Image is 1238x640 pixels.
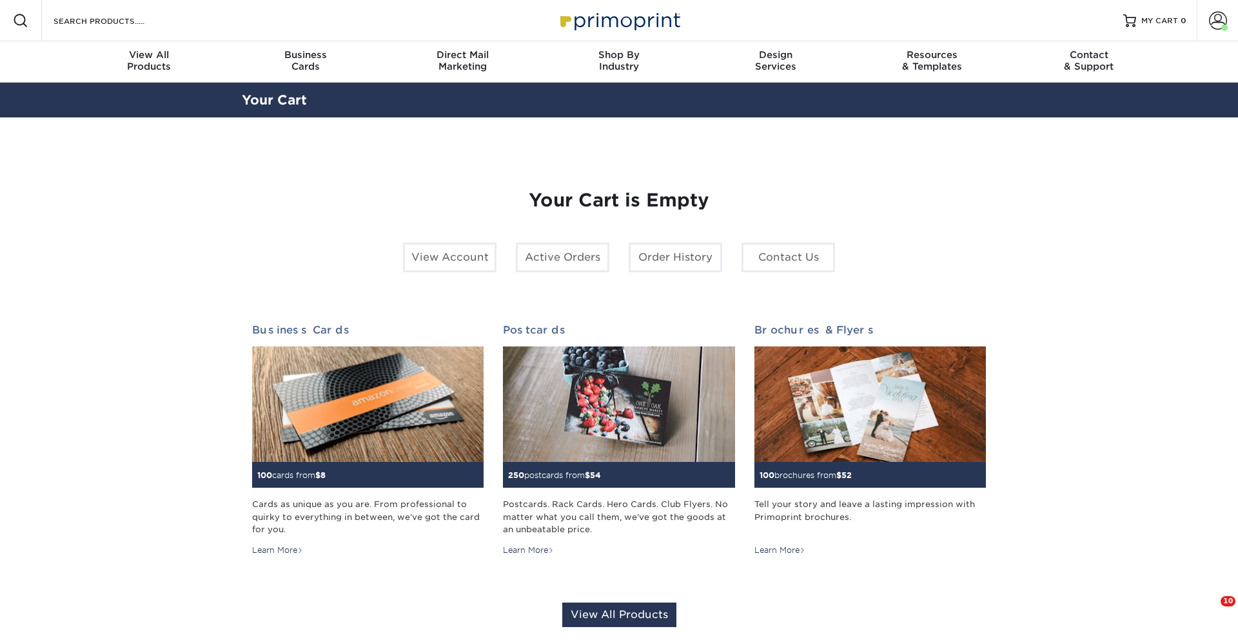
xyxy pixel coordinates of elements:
a: Shop ByIndustry [541,41,698,83]
h2: Business Cards [252,324,484,336]
div: Postcards. Rack Cards. Hero Cards. Club Flyers. No matter what you call them, we've got the goods... [503,498,734,535]
span: Design [697,49,854,61]
div: Services [697,49,854,72]
span: Resources [854,49,1010,61]
a: View All Products [562,603,676,627]
small: brochures from [760,470,852,480]
a: View Account [403,243,496,272]
a: Contact Us [742,243,835,272]
div: & Templates [854,49,1010,72]
input: SEARCH PRODUCTS..... [52,13,178,28]
div: Cards [228,49,384,72]
span: 100 [257,470,272,480]
div: Products [71,49,228,72]
span: Shop By [541,49,698,61]
iframe: Intercom live chat [1194,596,1225,627]
a: Business Cards 100cards from$8 Cards as unique as you are. From professional to quirky to everyth... [252,324,484,556]
div: & Support [1010,49,1167,72]
span: 54 [590,470,601,480]
span: Direct Mail [384,49,541,61]
span: View All [71,49,228,61]
span: 100 [760,470,774,480]
h2: Brochures & Flyers [754,324,986,336]
div: Learn More [503,545,554,556]
span: $ [585,470,590,480]
span: Business [228,49,384,61]
span: Contact [1010,49,1167,61]
a: View AllProducts [71,41,228,83]
span: 8 [320,470,326,480]
div: Learn More [252,545,303,556]
a: Brochures & Flyers 100brochures from$52 Tell your story and leave a lasting impression with Primo... [754,324,986,556]
span: 52 [841,470,852,480]
a: Order History [629,243,722,272]
div: Cards as unique as you are. From professional to quirky to everything in between, we've got the c... [252,498,484,535]
a: Contact& Support [1010,41,1167,83]
span: 10 [1221,596,1235,606]
div: Learn More [754,545,805,556]
h1: Your Cart is Empty [252,190,986,212]
a: Direct MailMarketing [384,41,541,83]
span: 0 [1181,16,1186,25]
a: Postcards 250postcards from$54 Postcards. Rack Cards. Hero Cards. Club Flyers. No matter what you... [503,324,734,556]
span: $ [836,470,841,480]
a: Your Cart [242,92,307,108]
span: 250 [508,470,524,480]
h2: Postcards [503,324,734,336]
a: Resources& Templates [854,41,1010,83]
a: DesignServices [697,41,854,83]
img: Primoprint [555,6,683,34]
div: Tell your story and leave a lasting impression with Primoprint brochures. [754,498,986,535]
div: Industry [541,49,698,72]
span: $ [315,470,320,480]
img: Business Cards [252,346,484,463]
small: postcards from [508,470,601,480]
img: Brochures & Flyers [754,346,986,463]
a: BusinessCards [228,41,384,83]
small: cards from [257,470,326,480]
img: Postcards [503,346,734,463]
span: MY CART [1141,15,1178,26]
div: Marketing [384,49,541,72]
a: Active Orders [516,243,609,272]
